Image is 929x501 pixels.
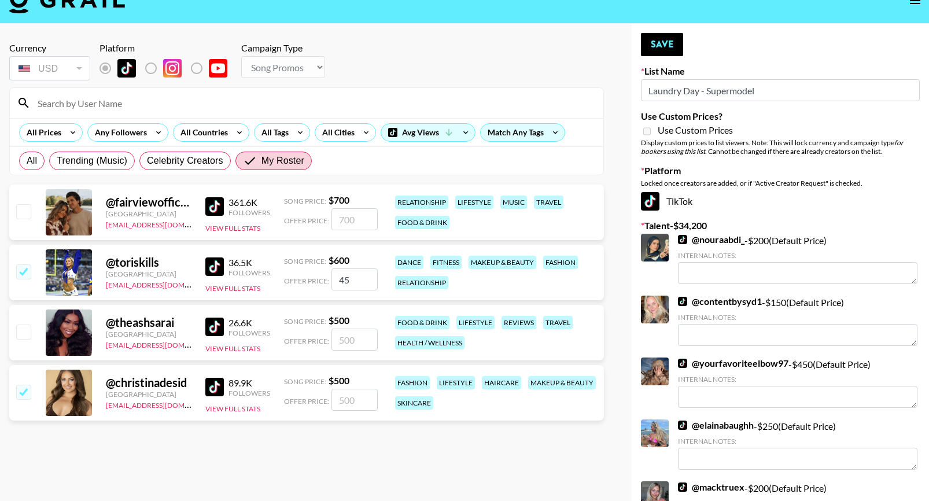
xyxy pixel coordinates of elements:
[57,154,127,168] span: Trending (Music)
[395,396,433,410] div: skincare
[678,482,687,492] img: TikTok
[31,94,596,112] input: Search by User Name
[106,315,191,330] div: @ theashsarai
[315,124,357,141] div: All Cities
[284,337,329,345] span: Offer Price:
[284,257,326,266] span: Song Price:
[678,296,917,346] div: - $ 150 (Default Price)
[678,251,917,260] div: Internal Notes:
[284,197,326,205] span: Song Price:
[284,397,329,406] span: Offer Price:
[678,481,744,493] a: @macktruex
[99,42,237,54] div: Platform
[99,56,237,80] div: Remove selected talent to change platforms
[329,315,349,326] strong: $ 500
[456,316,495,329] div: lifestyle
[331,389,378,411] input: 500
[543,256,578,269] div: fashion
[205,257,224,276] img: TikTok
[205,344,260,353] button: View Full Stats
[641,33,683,56] button: Save
[106,255,191,270] div: @ toriskills
[641,220,920,231] label: Talent - $ 34,200
[106,399,222,410] a: [EMAIL_ADDRESS][DOMAIN_NAME]
[678,375,917,384] div: Internal Notes:
[284,216,329,225] span: Offer Price:
[329,375,349,386] strong: $ 500
[228,317,270,329] div: 26.6K
[678,359,687,368] img: TikTok
[228,377,270,389] div: 89.9K
[205,404,260,413] button: View Full Stats
[641,165,920,176] label: Platform
[9,54,90,83] div: Remove selected talent to change your currency
[641,192,920,211] div: TikTok
[20,124,64,141] div: All Prices
[534,196,563,209] div: travel
[678,234,744,245] a: @nouraabdi_
[481,124,565,141] div: Match Any Tags
[228,197,270,208] div: 361.6K
[641,110,920,122] label: Use Custom Prices?
[678,235,687,244] img: TikTok
[284,377,326,386] span: Song Price:
[678,297,687,306] img: TikTok
[395,316,449,329] div: food & drink
[502,316,536,329] div: reviews
[163,59,182,78] img: Instagram
[469,256,536,269] div: makeup & beauty
[9,42,90,54] div: Currency
[106,195,191,209] div: @ fairviewofficial
[482,376,521,389] div: haircare
[678,421,687,430] img: TikTok
[228,329,270,337] div: Followers
[381,124,475,141] div: Avg Views
[331,329,378,351] input: 500
[678,296,762,307] a: @contentbysyd1
[241,42,325,54] div: Campaign Type
[678,437,917,445] div: Internal Notes:
[658,124,733,136] span: Use Custom Prices
[147,154,223,168] span: Celebrity Creators
[678,234,917,284] div: - $ 200 (Default Price)
[106,218,222,229] a: [EMAIL_ADDRESS][DOMAIN_NAME]
[641,192,659,211] img: TikTok
[395,276,448,289] div: relationship
[205,224,260,233] button: View Full Stats
[395,196,448,209] div: relationship
[395,256,423,269] div: dance
[678,419,917,470] div: - $ 250 (Default Price)
[106,390,191,399] div: [GEOGRAPHIC_DATA]
[395,336,464,349] div: health / wellness
[209,59,227,78] img: YouTube
[205,318,224,336] img: TikTok
[678,313,917,322] div: Internal Notes:
[228,257,270,268] div: 36.5K
[88,124,149,141] div: Any Followers
[543,316,573,329] div: travel
[395,376,430,389] div: fashion
[430,256,462,269] div: fitness
[395,216,449,229] div: food & drink
[228,389,270,397] div: Followers
[329,194,349,205] strong: $ 700
[641,179,920,187] div: Locked once creators are added, or if "Active Creator Request" is checked.
[255,124,291,141] div: All Tags
[106,338,222,349] a: [EMAIL_ADDRESS][DOMAIN_NAME]
[106,209,191,218] div: [GEOGRAPHIC_DATA]
[27,154,37,168] span: All
[331,208,378,230] input: 700
[174,124,230,141] div: All Countries
[261,154,304,168] span: My Roster
[228,268,270,277] div: Followers
[205,197,224,216] img: TikTok
[437,376,475,389] div: lifestyle
[205,378,224,396] img: TikTok
[106,270,191,278] div: [GEOGRAPHIC_DATA]
[678,358,788,369] a: @yourfavoriteelbow97
[641,138,920,156] div: Display custom prices to list viewers. Note: This will lock currency and campaign type . Cannot b...
[106,278,222,289] a: [EMAIL_ADDRESS][DOMAIN_NAME]
[528,376,596,389] div: makeup & beauty
[12,58,88,79] div: USD
[205,284,260,293] button: View Full Stats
